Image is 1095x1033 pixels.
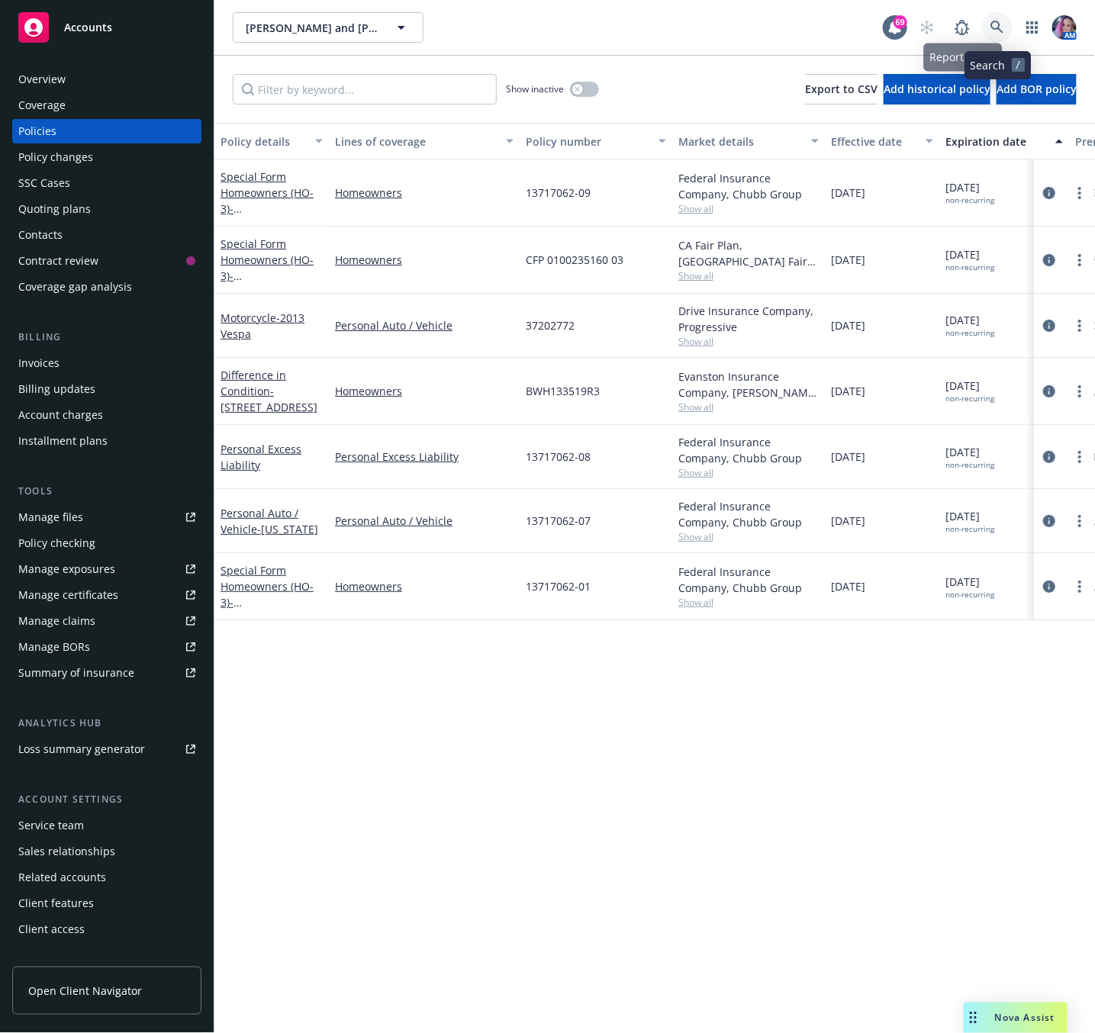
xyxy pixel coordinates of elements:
[12,145,201,169] a: Policy changes
[18,737,145,761] div: Loss summary generator
[1071,251,1089,269] a: more
[831,513,865,529] span: [DATE]
[678,170,819,202] div: Federal Insurance Company, Chubb Group
[18,145,93,169] div: Policy changes
[831,449,865,465] span: [DATE]
[831,185,865,201] span: [DATE]
[678,498,819,530] div: Federal Insurance Company, Chubb Group
[12,661,201,685] a: Summary of insurance
[12,6,201,49] a: Accounts
[678,401,819,414] span: Show all
[18,223,63,247] div: Contacts
[335,134,497,150] div: Lines of coverage
[12,67,201,92] a: Overview
[12,403,201,427] a: Account charges
[947,12,977,43] a: Report a Bug
[1040,382,1058,401] a: circleInformation
[221,237,317,299] a: Special Form Homeowners (HO-3)
[995,1011,1055,1024] span: Nova Assist
[945,524,994,534] div: non-recurring
[12,275,201,299] a: Coverage gap analysis
[678,466,819,479] span: Show all
[18,505,83,529] div: Manage files
[945,590,994,600] div: non-recurring
[526,252,623,268] span: CFP 0100235160 03
[912,12,942,43] a: Start snowing
[18,377,95,401] div: Billing updates
[12,484,201,499] div: Tools
[964,1002,983,1033] div: Drag to move
[18,531,95,555] div: Policy checking
[939,123,1069,159] button: Expiration date
[1040,184,1058,202] a: circleInformation
[335,185,514,201] a: Homeowners
[678,269,819,282] span: Show all
[678,134,802,150] div: Market details
[831,383,865,399] span: [DATE]
[1040,251,1058,269] a: circleInformation
[12,93,201,117] a: Coverage
[335,513,514,529] a: Personal Auto / Vehicle
[12,635,201,659] a: Manage BORs
[12,377,201,401] a: Billing updates
[18,119,56,143] div: Policies
[12,583,201,607] a: Manage certificates
[831,578,865,594] span: [DATE]
[1040,512,1058,530] a: circleInformation
[526,134,649,150] div: Policy number
[18,93,66,117] div: Coverage
[233,12,424,43] button: [PERSON_NAME] and [PERSON_NAME]
[12,737,201,761] a: Loss summary generator
[12,839,201,864] a: Sales relationships
[28,983,142,999] span: Open Client Navigator
[18,197,91,221] div: Quoting plans
[678,237,819,269] div: CA Fair Plan, [GEOGRAPHIC_DATA] Fair plan
[18,917,85,941] div: Client access
[18,67,66,92] div: Overview
[678,303,819,335] div: Drive Insurance Company, Progressive
[335,578,514,594] a: Homeowners
[1040,578,1058,596] a: circleInformation
[18,839,115,864] div: Sales relationships
[12,716,201,731] div: Analytics hub
[335,383,514,399] a: Homeowners
[526,449,591,465] span: 13717062-08
[18,557,115,581] div: Manage exposures
[945,378,994,404] span: [DATE]
[12,865,201,890] a: Related accounts
[335,449,514,465] a: Personal Excess Liability
[12,429,201,453] a: Installment plans
[1040,448,1058,466] a: circleInformation
[945,574,994,600] span: [DATE]
[18,403,103,427] div: Account charges
[945,246,994,272] span: [DATE]
[831,317,865,333] span: [DATE]
[12,531,201,555] a: Policy checking
[964,1002,1068,1033] button: Nova Assist
[526,185,591,201] span: 13717062-09
[678,335,819,348] span: Show all
[64,21,112,34] span: Accounts
[1017,12,1048,43] a: Switch app
[18,171,70,195] div: SSC Cases
[1071,184,1089,202] a: more
[12,119,201,143] a: Policies
[221,134,306,150] div: Policy details
[18,583,118,607] div: Manage certificates
[12,792,201,807] div: Account settings
[12,197,201,221] a: Quoting plans
[12,557,201,581] span: Manage exposures
[1071,512,1089,530] a: more
[982,12,1013,43] a: Search
[12,917,201,941] a: Client access
[221,442,301,472] a: Personal Excess Liability
[18,813,84,838] div: Service team
[678,596,819,609] span: Show all
[945,444,994,470] span: [DATE]
[12,330,201,345] div: Billing
[214,123,329,159] button: Policy details
[526,578,591,594] span: 13717062-01
[233,74,497,105] input: Filter by keyword...
[12,813,201,838] a: Service team
[945,328,994,338] div: non-recurring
